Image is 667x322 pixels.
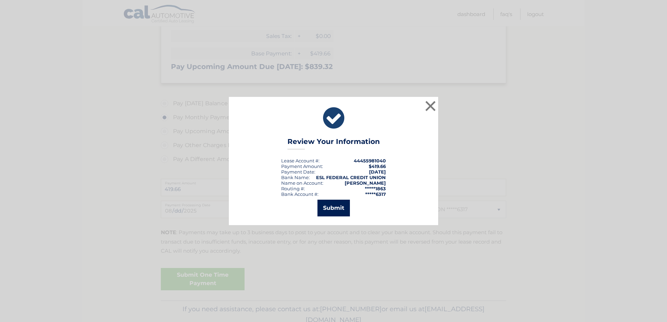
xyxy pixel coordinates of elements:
div: Bank Account #: [281,191,318,197]
span: [DATE] [369,169,386,175]
span: $419.66 [369,163,386,169]
div: Name on Account: [281,180,323,186]
button: × [424,99,437,113]
div: Payment Amount: [281,163,323,169]
strong: [PERSON_NAME] [345,180,386,186]
span: Payment Date [281,169,314,175]
div: Bank Name: [281,175,310,180]
strong: ESL FEDERAL CREDIT UNION [316,175,386,180]
div: : [281,169,315,175]
strong: 44455981040 [354,158,386,163]
div: Routing #: [281,186,305,191]
h3: Review Your Information [287,137,380,149]
div: Lease Account #: [281,158,320,163]
button: Submit [317,200,350,216]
